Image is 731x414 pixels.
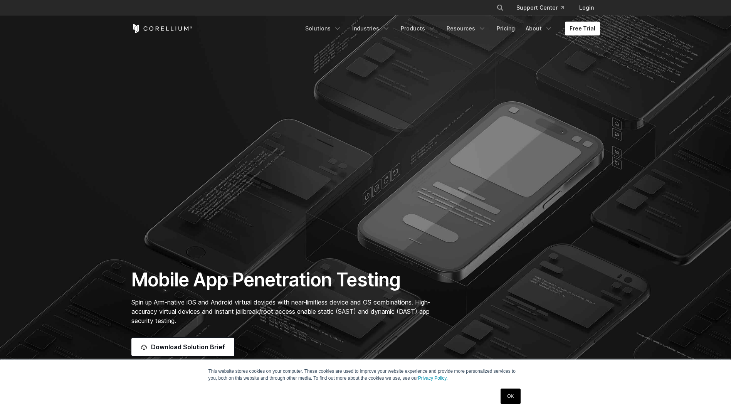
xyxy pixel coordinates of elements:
a: Privacy Policy. [418,375,448,381]
a: Support Center [510,1,570,15]
a: Products [396,22,440,35]
a: Login [573,1,600,15]
a: Corellium Home [131,24,193,33]
a: Industries [348,22,395,35]
a: Download Solution Brief [131,338,234,356]
a: Solutions [301,22,346,35]
a: Free Trial [565,22,600,35]
span: Download Solution Brief [151,342,225,352]
h1: Mobile App Penetration Testing [131,268,439,291]
span: Spin up Arm-native iOS and Android virtual devices with near-limitless device and OS combinations... [131,298,430,325]
a: OK [501,389,520,404]
div: Navigation Menu [487,1,600,15]
p: This website stores cookies on your computer. These cookies are used to improve your website expe... [208,368,523,382]
a: About [521,22,557,35]
div: Navigation Menu [301,22,600,35]
a: Resources [442,22,491,35]
a: Pricing [492,22,519,35]
button: Search [493,1,507,15]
